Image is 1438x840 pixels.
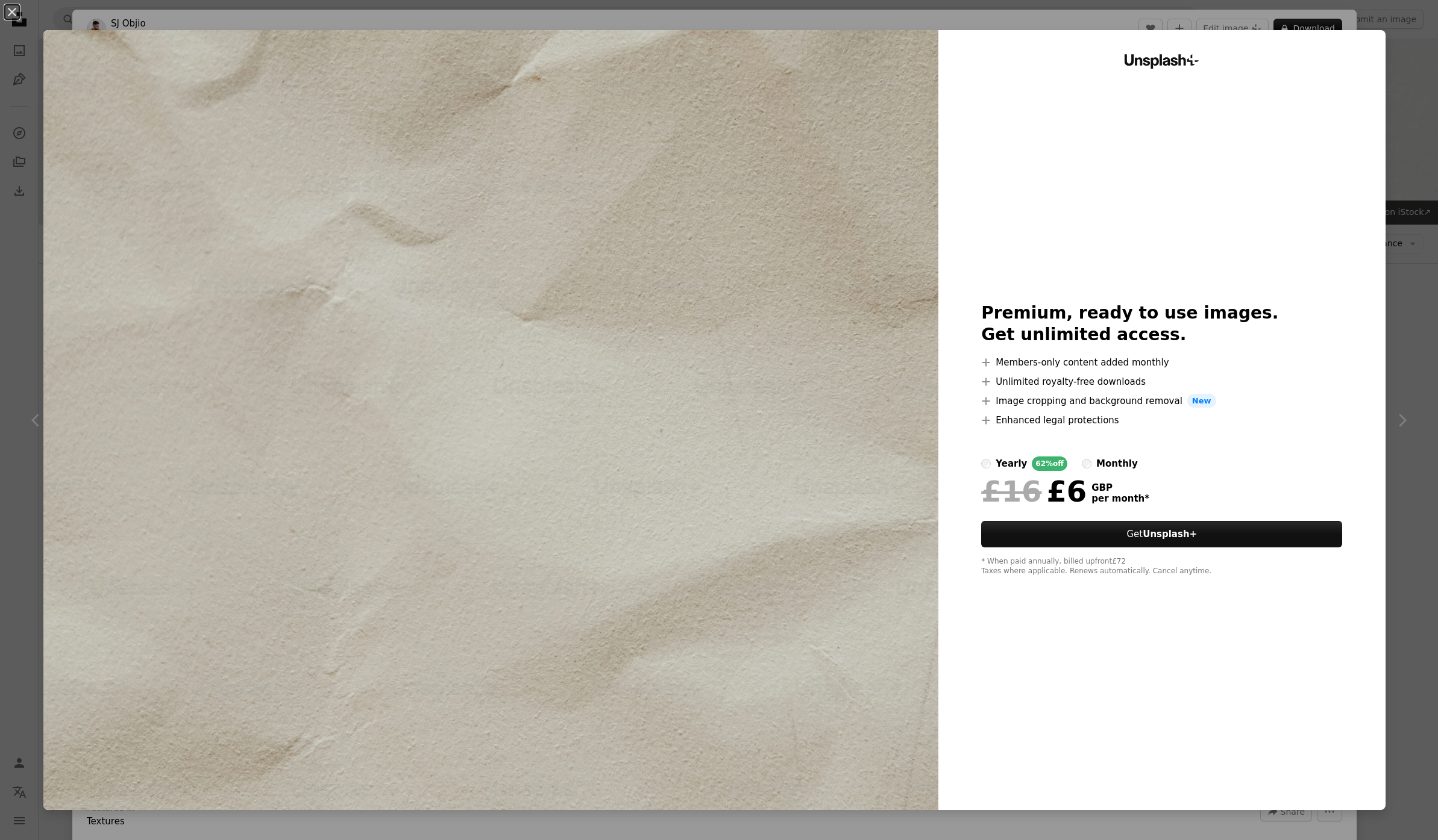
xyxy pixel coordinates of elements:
[1032,456,1067,471] div: 62% off
[981,459,991,468] input: yearly62%off
[1143,529,1197,540] strong: Unsplash+
[981,355,1342,370] li: Members-only content added monthly
[1091,493,1149,504] span: per month *
[996,456,1027,471] div: yearly
[981,557,1342,576] div: * When paid annually, billed upfront £72 Taxes where applicable. Renews automatically. Cancel any...
[981,476,1041,507] span: £16
[981,375,1342,389] li: Unlimited royalty-free downloads
[981,476,1087,507] div: £6
[981,413,1342,428] li: Enhanced legal protections
[981,394,1342,408] li: Image cropping and background removal
[1091,482,1149,493] span: GBP
[1082,459,1091,468] input: monthly
[981,302,1342,346] h2: Premium, ready to use images. Get unlimited access.
[981,521,1342,547] button: GetUnsplash+
[1187,394,1216,408] span: New
[1096,456,1138,471] div: monthly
